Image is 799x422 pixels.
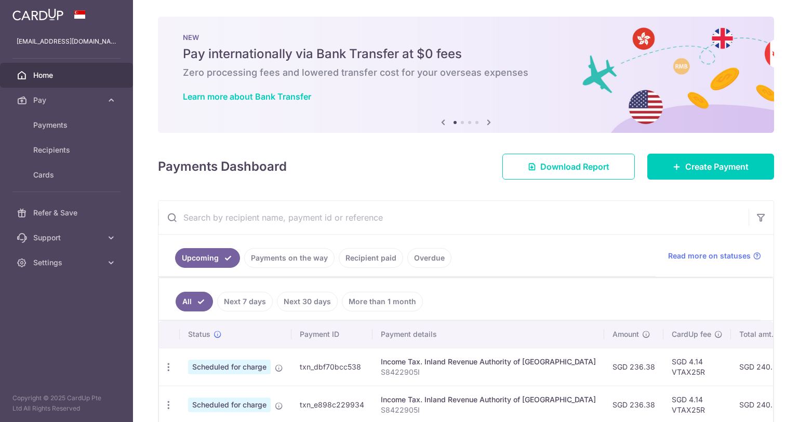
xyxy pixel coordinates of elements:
[381,394,596,405] div: Income Tax. Inland Revenue Authority of [GEOGRAPHIC_DATA]
[663,348,731,386] td: SGD 4.14 VTAX25R
[342,292,423,311] a: More than 1 month
[188,398,271,412] span: Scheduled for charge
[244,248,335,268] a: Payments on the way
[731,348,793,386] td: SGD 240.52
[291,348,372,386] td: txn_dbf70bcc538
[217,292,273,311] a: Next 7 days
[277,292,338,311] a: Next 30 days
[612,329,639,339] span: Amount
[647,154,774,180] a: Create Payment
[183,66,749,79] h6: Zero processing fees and lowered transfer cost for your overseas expenses
[12,8,63,21] img: CardUp
[158,201,749,234] input: Search by recipient name, payment id or reference
[407,248,451,268] a: Overdue
[33,208,102,218] span: Refer & Save
[339,248,403,268] a: Recipient paid
[733,391,789,417] iframe: Opens a widget where you can find more information
[183,33,749,42] p: NEW
[17,36,116,47] p: [EMAIL_ADDRESS][DOMAIN_NAME]
[372,321,604,348] th: Payment details
[381,367,596,377] p: S8422905I
[502,154,635,180] a: Download Report
[33,257,102,268] span: Settings
[291,321,372,348] th: Payment ID
[672,329,711,339] span: CardUp fee
[183,46,749,62] h5: Pay internationally via Bank Transfer at $0 fees
[33,233,102,243] span: Support
[33,145,102,155] span: Recipients
[158,157,287,176] h4: Payments Dashboard
[668,251,751,261] span: Read more on statuses
[604,348,663,386] td: SGD 236.38
[381,357,596,367] div: Income Tax. Inland Revenue Authority of [GEOGRAPHIC_DATA]
[33,120,102,130] span: Payments
[668,251,761,261] a: Read more on statuses
[188,329,210,339] span: Status
[33,70,102,80] span: Home
[685,160,749,173] span: Create Payment
[33,95,102,105] span: Pay
[175,248,240,268] a: Upcoming
[381,405,596,415] p: S8422905I
[188,360,271,374] span: Scheduled for charge
[739,329,774,339] span: Total amt.
[158,17,774,133] img: Bank transfer banner
[176,292,213,311] a: All
[183,91,311,102] a: Learn more about Bank Transfer
[540,160,609,173] span: Download Report
[33,170,102,180] span: Cards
